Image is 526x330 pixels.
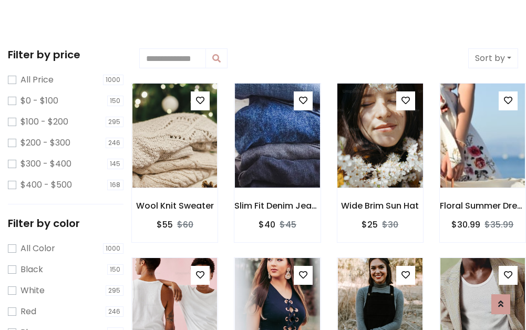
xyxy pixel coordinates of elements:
h6: Wide Brim Sun Hat [337,201,423,211]
button: Sort by [468,48,518,68]
span: 150 [107,96,124,106]
label: $400 - $500 [20,179,72,191]
span: 1000 [103,75,124,85]
span: 1000 [103,243,124,254]
h5: Filter by color [8,217,123,230]
label: Black [20,263,43,276]
h6: $30.99 [451,220,480,230]
h6: Wool Knit Sweater [132,201,218,211]
h6: $40 [259,220,275,230]
span: 168 [107,180,124,190]
del: $60 [177,219,193,231]
span: 246 [106,138,124,148]
label: $300 - $400 [20,158,71,170]
span: 246 [106,306,124,317]
del: $45 [280,219,296,231]
h5: Filter by price [8,48,123,61]
label: All Price [20,74,54,86]
label: White [20,284,45,297]
del: $35.99 [484,219,513,231]
h6: Slim Fit Denim Jeans [234,201,320,211]
label: $100 - $200 [20,116,68,128]
span: 295 [106,285,124,296]
del: $30 [382,219,398,231]
label: $200 - $300 [20,137,70,149]
span: 145 [107,159,124,169]
span: 150 [107,264,124,275]
h6: $25 [362,220,378,230]
h6: $55 [157,220,173,230]
label: Red [20,305,36,318]
h6: Floral Summer Dress [440,201,525,211]
span: 295 [106,117,124,127]
label: All Color [20,242,55,255]
label: $0 - $100 [20,95,58,107]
